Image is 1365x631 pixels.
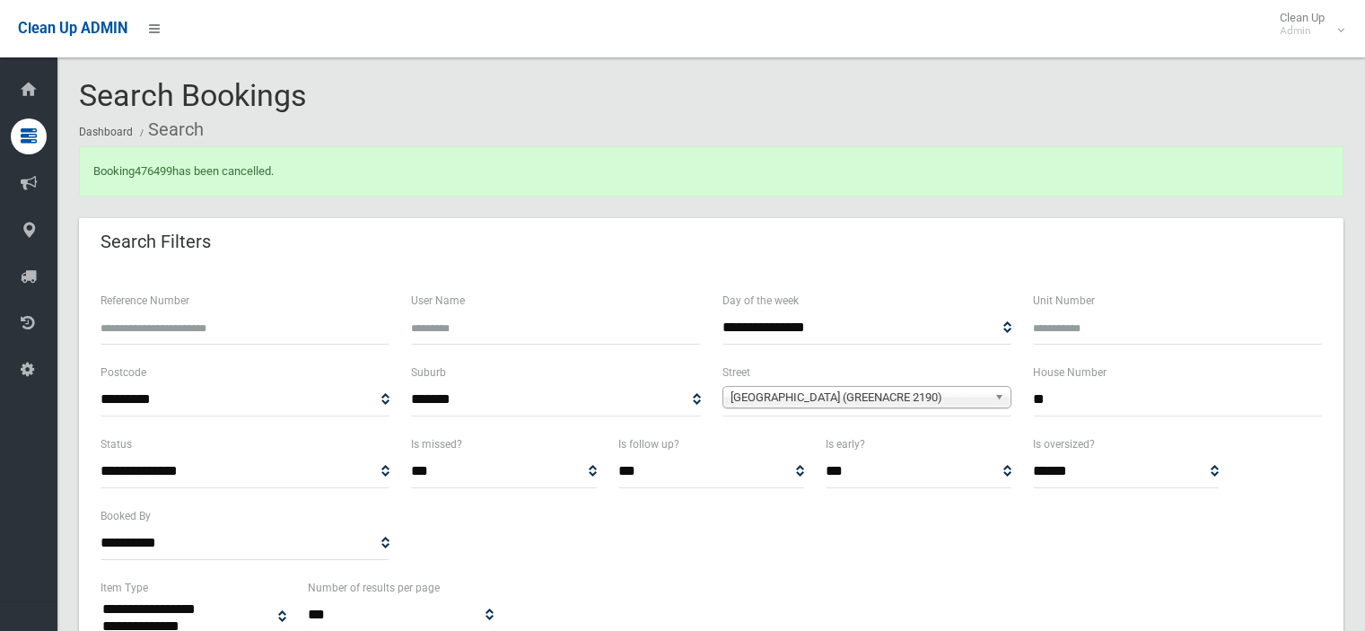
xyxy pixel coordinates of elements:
[79,77,307,113] span: Search Bookings
[411,291,465,311] label: User Name
[1033,291,1095,311] label: Unit Number
[18,20,127,37] span: Clean Up ADMIN
[101,578,148,598] label: Item Type
[618,434,679,454] label: Is follow up?
[826,434,865,454] label: Is early?
[722,291,799,311] label: Day of the week
[1033,363,1107,382] label: House Number
[411,363,446,382] label: Suburb
[136,113,204,146] li: Search
[1280,24,1325,38] small: Admin
[722,363,750,382] label: Street
[1271,11,1343,38] span: Clean Up
[411,434,462,454] label: Is missed?
[79,126,133,138] a: Dashboard
[731,387,987,408] span: [GEOGRAPHIC_DATA] (GREENACRE 2190)
[135,164,172,178] a: 476499
[79,146,1343,197] div: Booking has been cancelled.
[101,291,189,311] label: Reference Number
[308,578,440,598] label: Number of results per page
[101,506,151,526] label: Booked By
[79,224,232,259] header: Search Filters
[101,363,146,382] label: Postcode
[101,434,132,454] label: Status
[1033,434,1095,454] label: Is oversized?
